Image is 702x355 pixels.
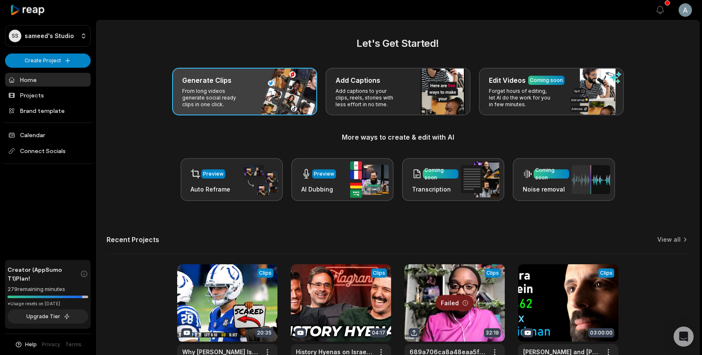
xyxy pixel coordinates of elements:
[489,75,526,85] h3: Edit Videos
[350,161,389,198] img: ai_dubbing.png
[182,75,231,85] h3: Generate Clips
[572,165,610,194] img: noise_removal.png
[301,185,336,194] h3: AI Dubbing
[530,77,563,84] div: Coming soon
[489,88,554,108] p: Forget hours of editing, let AI do the work for you in few minutes.
[8,309,88,324] button: Upgrade Tier
[314,170,334,178] div: Preview
[9,30,21,42] div: SS
[182,88,247,108] p: From long videos generate social ready clips in one click.
[535,166,567,181] div: Coming soon
[674,327,694,347] div: Open Intercom Messenger
[107,36,689,51] h2: Let's Get Started!
[15,341,37,348] button: Help
[203,170,224,178] div: Preview
[5,143,91,158] span: Connect Socials
[412,185,458,194] h3: Transcription
[239,163,278,196] img: auto_reframe.png
[461,161,499,197] img: transcription.png
[191,185,230,194] h3: Auto Reframe
[336,75,380,85] h3: Add Captions
[8,301,88,307] div: *Usage resets on [DATE]
[523,185,569,194] h3: Noise removal
[5,88,91,102] a: Projects
[5,54,91,68] button: Create Project
[5,73,91,87] a: Home
[107,132,689,142] h3: More ways to create & edit with AI
[5,128,91,142] a: Calendar
[336,88,400,108] p: Add captions to your clips, reels, stories with less effort in no time.
[5,104,91,117] a: Brand template
[425,166,457,181] div: Coming soon
[657,235,681,244] a: View all
[8,265,80,283] span: Creator (AppSumo T1) Plan!
[25,32,74,40] p: sameed's Studio
[8,285,88,294] div: 279 remaining minutes
[25,341,37,348] span: Help
[107,235,159,244] h2: Recent Projects
[42,341,60,348] a: Privacy
[65,341,81,348] a: Terms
